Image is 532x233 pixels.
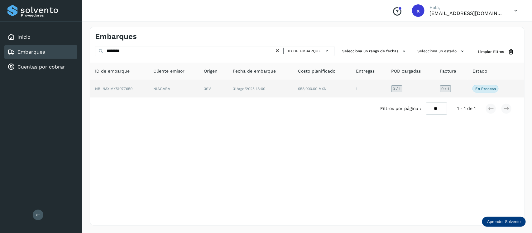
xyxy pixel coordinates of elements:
[472,68,487,74] span: Estado
[153,68,185,74] span: Cliente emisor
[487,219,521,224] p: Aprender Solvento
[429,5,504,10] p: Hola,
[4,30,77,44] div: Inicio
[298,68,335,74] span: Costo planificado
[95,32,137,41] h4: Embarques
[478,49,504,55] span: Limpiar filtros
[148,80,199,97] td: NIAGARA
[233,68,276,74] span: Fecha de embarque
[95,87,132,91] span: NBL/MX.MX51077659
[356,68,375,74] span: Entregas
[415,46,468,56] button: Selecciona un estado
[482,217,526,227] div: Aprender Solvento
[457,105,476,112] span: 1 - 1 de 1
[440,68,457,74] span: Factura
[17,64,65,70] a: Cuentas por cobrar
[199,80,228,97] td: 3SV
[391,68,421,74] span: POD cargadas
[475,87,496,91] p: En proceso
[393,87,401,91] span: 0 / 1
[95,68,130,74] span: ID de embarque
[17,49,45,55] a: Embarques
[340,46,410,56] button: Selecciona un rango de fechas
[288,48,321,54] span: ID de embarque
[351,80,386,97] td: 1
[293,80,351,97] td: $58,000.00 MXN
[21,13,75,17] p: Proveedores
[286,46,332,55] button: ID de embarque
[429,10,504,16] p: xmgm@transportesser.com.mx
[17,34,31,40] a: Inicio
[380,105,421,112] span: Filtros por página :
[233,87,265,91] span: 31/ago/2025 18:00
[4,60,77,74] div: Cuentas por cobrar
[4,45,77,59] div: Embarques
[442,87,449,91] span: 0 / 1
[204,68,218,74] span: Origen
[473,46,519,58] button: Limpiar filtros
